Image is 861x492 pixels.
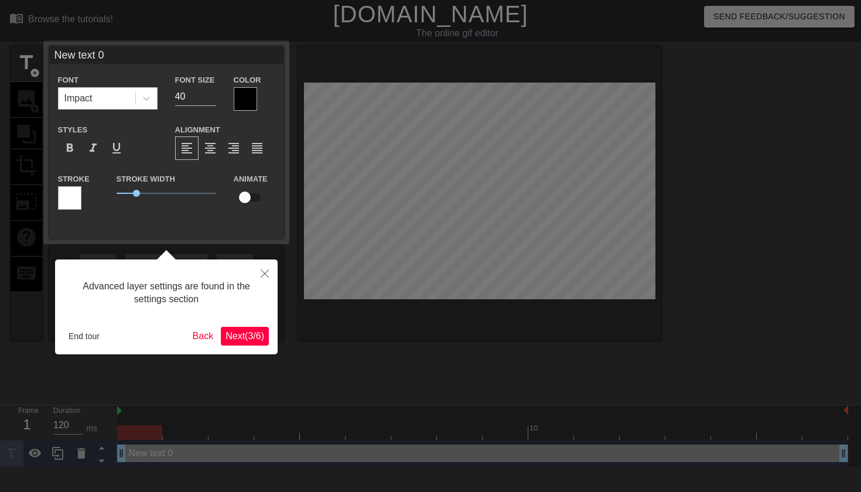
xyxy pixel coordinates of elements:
span: Next ( 3 / 6 ) [225,331,264,341]
button: Next [221,327,269,346]
button: End tour [64,327,104,345]
div: Advanced layer settings are found in the settings section [64,268,269,318]
button: Close [252,259,278,286]
button: Back [188,327,218,346]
